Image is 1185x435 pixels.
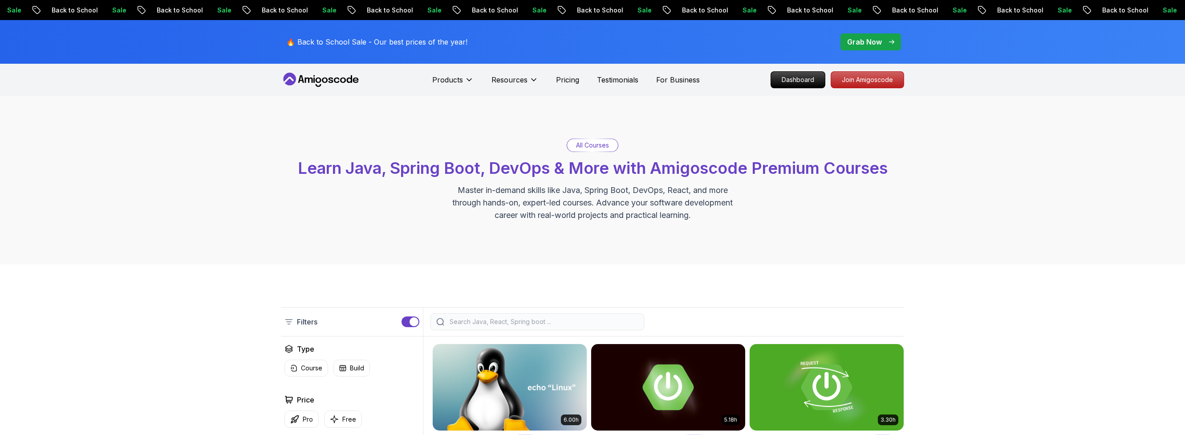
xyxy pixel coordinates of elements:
[576,141,609,150] p: All Courses
[89,6,117,15] p: Sale
[719,6,747,15] p: Sale
[564,416,579,423] p: 6.00h
[614,6,642,15] p: Sale
[404,6,432,15] p: Sale
[591,344,745,431] img: Advanced Spring Boot card
[301,364,322,373] p: Course
[1034,6,1063,15] p: Sale
[750,344,904,431] img: Building APIs with Spring Boot card
[724,416,737,423] p: 5.18h
[658,6,719,15] p: Back to School
[824,6,852,15] p: Sale
[881,416,896,423] p: 3.30h
[333,360,370,377] button: Build
[342,415,356,424] p: Free
[324,410,362,428] button: Free
[656,74,700,85] a: For Business
[28,6,89,15] p: Back to School
[432,74,474,92] button: Products
[297,344,314,354] h2: Type
[433,344,587,431] img: Linux Fundamentals card
[1139,6,1168,15] p: Sale
[432,74,463,85] p: Products
[771,72,825,88] p: Dashboard
[343,6,404,15] p: Back to School
[297,394,314,405] h2: Price
[491,74,538,92] button: Resources
[284,360,328,377] button: Course
[194,6,222,15] p: Sale
[847,37,882,47] p: Grab Now
[298,158,888,178] span: Learn Java, Spring Boot, DevOps & More with Amigoscode Premium Courses
[974,6,1034,15] p: Back to School
[133,6,194,15] p: Back to School
[448,6,509,15] p: Back to School
[297,316,317,327] p: Filters
[556,74,579,85] a: Pricing
[491,74,528,85] p: Resources
[448,317,638,326] input: Search Java, React, Spring boot ...
[303,415,313,424] p: Pro
[1079,6,1139,15] p: Back to School
[299,6,327,15] p: Sale
[868,6,929,15] p: Back to School
[284,410,319,428] button: Pro
[509,6,537,15] p: Sale
[443,184,742,222] p: Master in-demand skills like Java, Spring Boot, DevOps, React, and more through hands-on, expert-...
[831,72,904,88] p: Join Amigoscode
[350,364,364,373] p: Build
[771,71,825,88] a: Dashboard
[831,71,904,88] a: Join Amigoscode
[929,6,958,15] p: Sale
[763,6,824,15] p: Back to School
[238,6,299,15] p: Back to School
[553,6,614,15] p: Back to School
[597,74,638,85] a: Testimonials
[286,37,467,47] p: 🔥 Back to School Sale - Our best prices of the year!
